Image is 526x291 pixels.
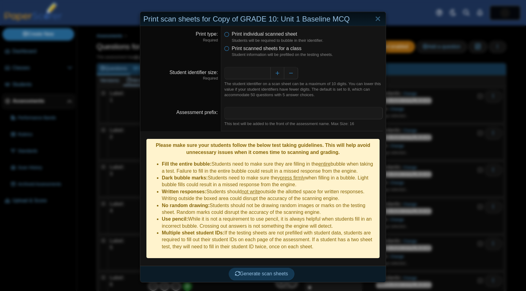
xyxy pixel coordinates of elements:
li: While it is not a requirement to use pencil, it is always helpful when students fill in an incorr... [162,216,377,230]
dfn: Students will be required to bubble in their identifier. [232,38,383,43]
b: Fill the entire bubble: [162,161,212,167]
span: Print scanned sheets for a class [232,46,301,51]
b: No random drawing: [162,203,210,208]
li: Students need to make sure they when filling in a bubble. Light bubble fills could result in a mi... [162,175,377,188]
b: Multiple sheet student IDs: [162,230,225,235]
li: If the testing sheets are not prefilled with student data, students are required to fill out thei... [162,230,377,250]
b: Please make sure your students follow the below test taking guidelines. This will help avoid unne... [156,143,370,155]
li: Students should outside the allotted space for written responses. Writing outside the boxed area ... [162,188,377,202]
dfn: Required [143,38,218,43]
span: Generate scan sheets [235,271,288,276]
div: This text will be added to the front of the assessment name. Max Size: 16 [224,121,383,127]
button: Increase [270,67,284,79]
u: press firmly [280,175,305,180]
dfn: Required [143,76,218,81]
button: Generate scan sheets [229,268,295,280]
b: Use pencil: [162,216,188,222]
label: Print type [196,31,218,37]
u: entire [318,161,331,167]
label: Assessment prefix [176,110,218,115]
span: Print individual scanned sheet [232,31,297,37]
li: Students need to make sure they are filling in the bubble when taking a test. Failure to fill in ... [162,161,377,175]
div: The student identifier on a scan sheet can be a maximum of 10 digits. You can lower this value if... [224,81,383,98]
a: Close [373,14,383,24]
button: Decrease [284,67,298,79]
label: Student identifier size [169,70,218,75]
div: Print scan sheets for Copy of GRADE 10: Unit 1 Baseline MCQ [140,12,386,26]
b: Dark bubble marks: [162,175,208,180]
u: not write [241,189,260,194]
b: Written responses: [162,189,206,194]
dfn: Student information will be prefilled on the testing sheets. [232,52,383,57]
li: Students should not be drawing random images or marks on the testing sheet. Random marks could di... [162,202,377,216]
